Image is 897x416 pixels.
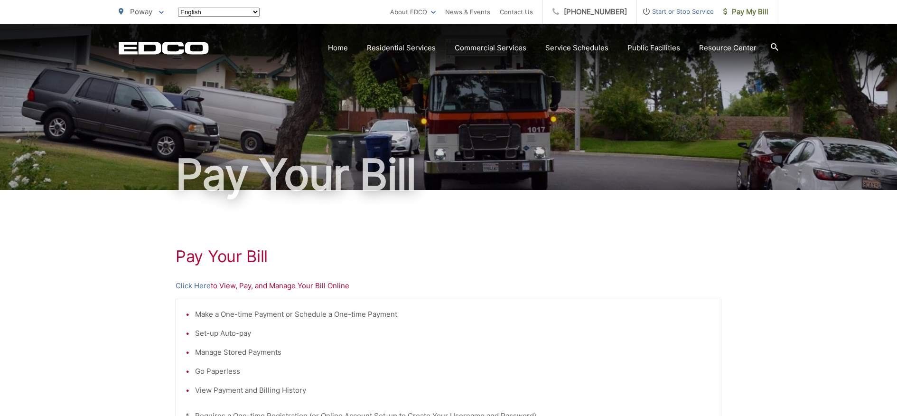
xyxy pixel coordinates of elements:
[500,6,533,18] a: Contact Us
[119,41,209,55] a: EDCD logo. Return to the homepage.
[195,328,711,339] li: Set-up Auto-pay
[130,7,152,16] span: Poway
[178,8,260,17] select: Select a language
[195,347,711,358] li: Manage Stored Payments
[627,42,680,54] a: Public Facilities
[195,366,711,377] li: Go Paperless
[328,42,348,54] a: Home
[455,42,526,54] a: Commercial Services
[545,42,608,54] a: Service Schedules
[195,309,711,320] li: Make a One-time Payment or Schedule a One-time Payment
[723,6,768,18] span: Pay My Bill
[195,385,711,396] li: View Payment and Billing History
[367,42,436,54] a: Residential Services
[390,6,436,18] a: About EDCO
[176,280,211,292] a: Click Here
[445,6,490,18] a: News & Events
[176,247,721,266] h1: Pay Your Bill
[699,42,757,54] a: Resource Center
[176,280,721,292] p: to View, Pay, and Manage Your Bill Online
[119,151,778,199] h1: Pay Your Bill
